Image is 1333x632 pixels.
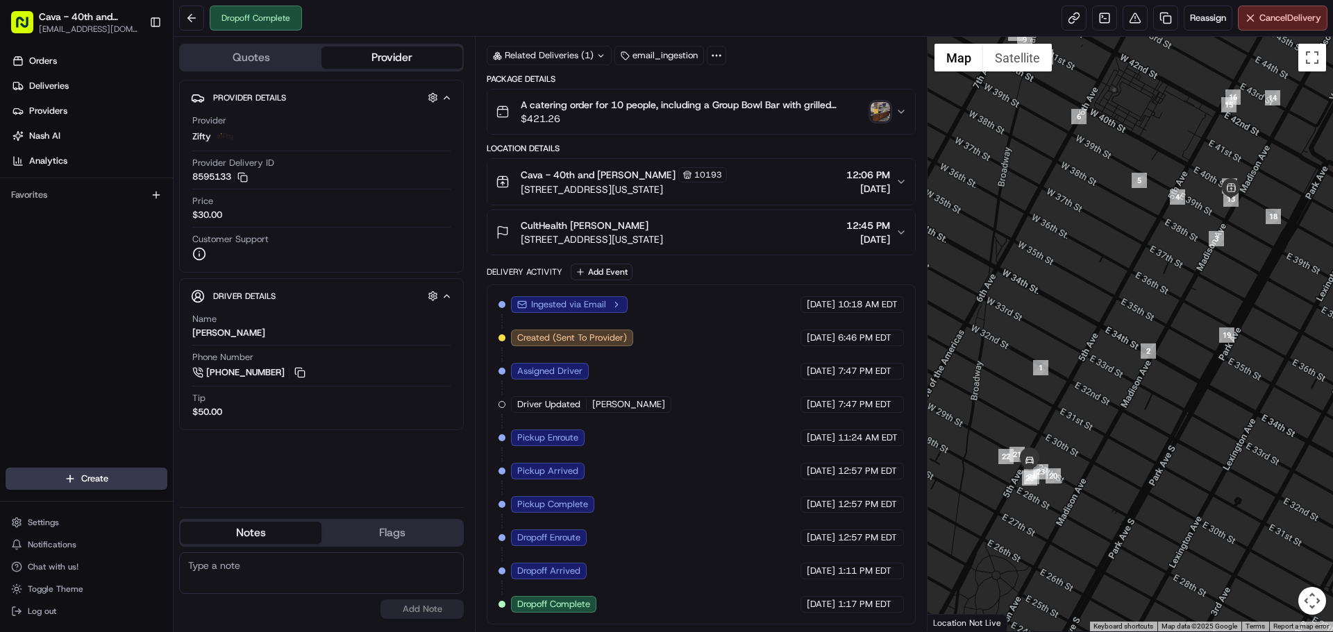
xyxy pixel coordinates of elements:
[1259,12,1321,24] span: Cancel Delivery
[517,498,588,511] span: Pickup Complete
[934,44,983,71] button: Show street map
[321,522,462,544] button: Flags
[43,215,115,226] span: Klarizel Pensader
[807,498,835,511] span: [DATE]
[14,133,39,157] img: 1736555255976-a54dd68f-1ca7-489b-9aae-adbdc363a1c4
[39,24,138,35] span: [EMAIL_ADDRESS][DOMAIN_NAME]
[517,332,627,344] span: Created (Sent To Provider)
[28,539,76,550] span: Notifications
[807,398,835,411] span: [DATE]
[6,75,173,97] a: Deliveries
[1162,622,1237,630] span: Map data ©2025 Google
[838,531,897,544] span: 12:57 PM EDT
[487,159,914,205] button: Cava - 40th and [PERSON_NAME]10193[STREET_ADDRESS][US_STATE]12:06 PM[DATE]
[1170,189,1185,205] div: 4
[1221,97,1236,112] div: 15
[846,219,890,232] span: 12:45 PM
[28,310,106,324] span: Knowledge Base
[98,343,168,355] a: Powered byPylon
[1017,32,1032,47] div: 9
[181,522,321,544] button: Notes
[807,365,835,377] span: [DATE]
[592,398,665,411] span: [PERSON_NAME]
[1298,587,1326,615] button: Map camera controls
[487,210,914,255] button: CultHealth [PERSON_NAME][STREET_ADDRESS][US_STATE]12:45 PM[DATE]
[138,344,168,355] span: Pylon
[1223,191,1239,207] div: 13
[1093,622,1153,631] button: Keyboard shortcuts
[14,202,36,224] img: Klarizel Pensader
[517,432,578,444] span: Pickup Enroute
[838,598,891,610] span: 1:17 PM EDT
[192,365,308,380] a: [PHONE_NUMBER]
[192,313,217,325] span: Name
[6,579,167,599] button: Toggle Theme
[192,392,206,404] span: Tip
[521,219,648,232] span: CultHealth [PERSON_NAME]
[846,232,890,246] span: [DATE]
[1033,464,1048,479] div: 23
[39,10,138,24] span: Cava - 40th and [PERSON_NAME]
[838,465,897,477] span: 12:57 PM EDT
[838,332,891,344] span: 6:46 PM EDT
[81,472,108,485] span: Create
[6,125,173,147] a: Nash AI
[14,14,42,42] img: Nash
[838,432,898,444] span: 11:24 AM EDT
[29,80,69,92] span: Deliveries
[192,114,226,127] span: Provider
[14,55,253,78] p: Welcome 👋
[131,310,223,324] span: API Documentation
[1024,469,1039,484] div: 24
[29,155,67,167] span: Analytics
[807,332,835,344] span: [DATE]
[487,89,914,134] button: A catering order for 10 people, including a Group Bowl Bar with grilled chicken, saffron basmati ...
[14,180,93,191] div: Past conversations
[694,169,722,180] span: 10193
[192,130,211,143] span: Zifty
[487,74,915,85] div: Package Details
[871,102,890,121] img: photo_proof_of_delivery image
[181,46,321,69] button: Quotes
[838,398,891,411] span: 7:47 PM EDT
[1008,26,1023,41] div: 8
[531,298,606,311] span: Ingested via Email
[1046,468,1061,484] div: 20
[192,157,274,169] span: Provider Delivery ID
[807,432,835,444] span: [DATE]
[62,133,228,146] div: Start new chat
[6,535,167,554] button: Notifications
[217,128,233,145] img: zifty-logo-trans-sq.png
[6,468,167,490] button: Create
[1225,89,1241,105] div: 16
[1033,360,1048,375] div: 1
[807,598,835,610] span: [DATE]
[125,215,164,226] span: 12:16 PM
[1132,173,1147,188] div: 5
[1266,209,1281,224] div: 18
[117,215,122,226] span: •
[1298,44,1326,71] button: Toggle fullscreen view
[1009,447,1025,462] div: 21
[28,561,78,572] span: Chat with us!
[6,601,167,621] button: Log out
[998,449,1014,464] div: 22
[807,298,835,311] span: [DATE]
[838,298,898,311] span: 10:18 AM EDT
[43,253,112,264] span: [PERSON_NAME]
[215,178,253,194] button: See all
[928,614,1007,631] div: Location Not Live
[192,406,222,418] div: $50.00
[29,133,54,157] img: 1738778727109-b901c2ba-d612-49f7-a14d-d897ce62d23f
[1038,49,1053,65] div: 10
[521,98,864,112] span: A catering order for 10 people, including a Group Bowl Bar with grilled chicken, saffron basmati ...
[517,465,578,477] span: Pickup Arrived
[1141,343,1156,359] div: 2
[191,284,452,307] button: Driver Details
[206,366,285,379] span: [PHONE_NUMBER]
[6,184,167,206] div: Favorites
[807,531,835,544] span: [DATE]
[517,531,580,544] span: Dropoff Enroute
[192,327,265,339] div: [PERSON_NAME]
